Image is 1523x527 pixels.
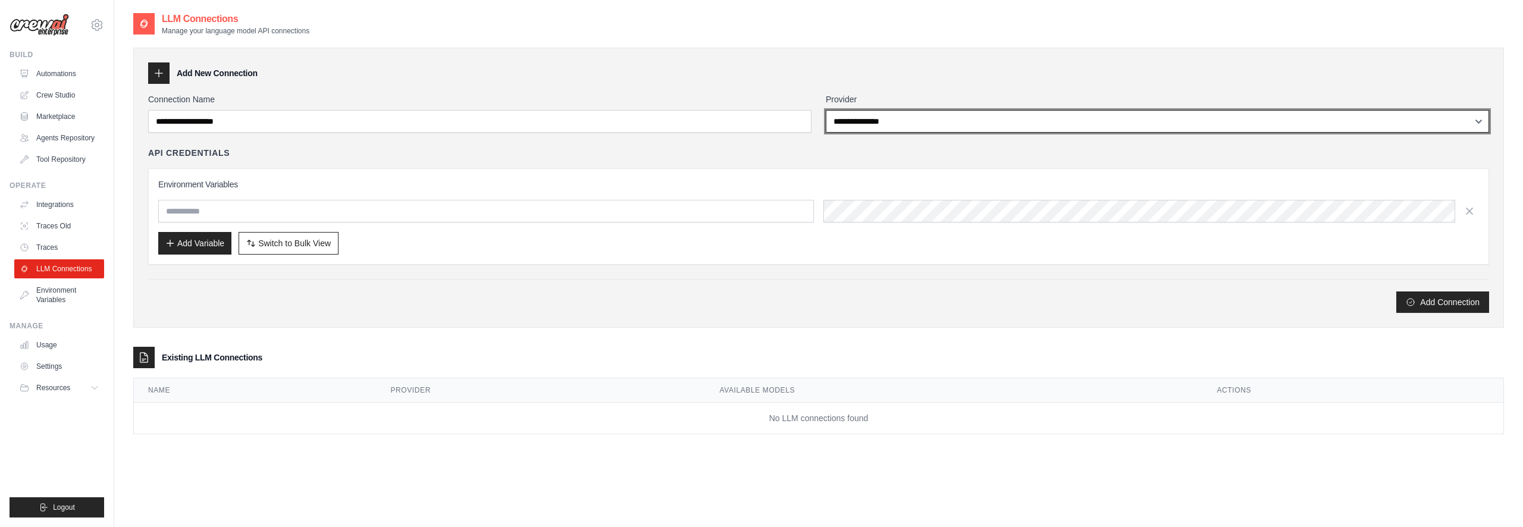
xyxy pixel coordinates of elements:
[134,403,1503,434] td: No LLM connections found
[158,178,1479,190] h3: Environment Variables
[239,232,339,255] button: Switch to Bulk View
[10,321,104,331] div: Manage
[14,259,104,278] a: LLM Connections
[1202,378,1503,403] th: Actions
[826,93,1489,105] label: Provider
[14,195,104,214] a: Integrations
[10,497,104,517] button: Logout
[10,181,104,190] div: Operate
[376,378,705,403] th: Provider
[162,352,262,363] h3: Existing LLM Connections
[162,12,309,26] h2: LLM Connections
[258,237,331,249] span: Switch to Bulk View
[177,67,258,79] h3: Add New Connection
[14,378,104,397] button: Resources
[14,86,104,105] a: Crew Studio
[1396,291,1489,313] button: Add Connection
[10,50,104,59] div: Build
[36,383,70,393] span: Resources
[14,64,104,83] a: Automations
[706,378,1203,403] th: Available Models
[14,357,104,376] a: Settings
[134,378,376,403] th: Name
[14,335,104,355] a: Usage
[148,93,811,105] label: Connection Name
[14,217,104,236] a: Traces Old
[14,107,104,126] a: Marketplace
[158,232,231,255] button: Add Variable
[14,238,104,257] a: Traces
[162,26,309,36] p: Manage your language model API connections
[53,503,75,512] span: Logout
[14,150,104,169] a: Tool Repository
[148,147,230,159] h4: API Credentials
[14,128,104,148] a: Agents Repository
[14,281,104,309] a: Environment Variables
[10,14,69,36] img: Logo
